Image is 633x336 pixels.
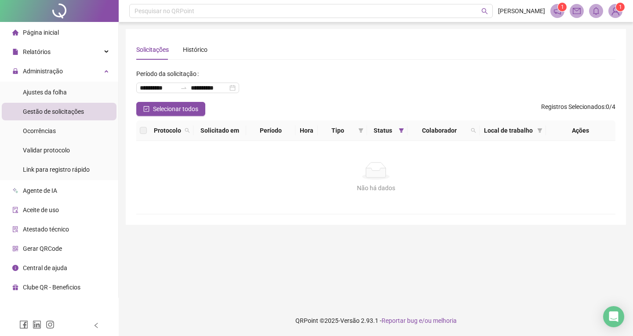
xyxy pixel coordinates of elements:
[619,4,622,10] span: 1
[481,8,488,14] span: search
[382,317,457,324] span: Reportar bug e/ou melhoria
[541,103,604,110] span: Registros Selecionados
[358,128,364,133] span: filter
[23,206,59,213] span: Aceite de uso
[295,120,318,141] th: Hora
[33,320,41,329] span: linkedin
[535,124,544,137] span: filter
[23,68,63,75] span: Administração
[471,128,476,133] span: search
[46,320,55,329] span: instagram
[246,120,295,141] th: Período
[136,45,169,54] div: Solicitações
[561,4,564,10] span: 1
[193,120,246,141] th: Solicitado em
[357,124,365,137] span: filter
[143,106,149,112] span: check-square
[12,265,18,271] span: info-circle
[153,104,198,114] span: Selecionar todos
[180,84,187,91] span: to
[483,126,534,135] span: Local de trabalho
[23,29,59,36] span: Página inicial
[23,166,90,173] span: Link para registro rápido
[93,322,99,329] span: left
[12,29,18,36] span: home
[19,320,28,329] span: facebook
[12,49,18,55] span: file
[23,187,57,194] span: Agente de IA
[23,284,80,291] span: Clube QR - Beneficios
[12,207,18,213] span: audit
[537,128,542,133] span: filter
[119,305,633,336] footer: QRPoint © 2025 - 2.93.1 -
[371,126,396,135] span: Status
[469,124,478,137] span: search
[573,7,581,15] span: mail
[553,7,561,15] span: notification
[23,147,70,154] span: Validar protocolo
[498,6,545,16] span: [PERSON_NAME]
[183,124,192,137] span: search
[23,48,51,55] span: Relatórios
[23,245,62,252] span: Gerar QRCode
[399,128,404,133] span: filter
[136,102,205,116] button: Selecionar todos
[12,226,18,232] span: solution
[147,183,605,193] div: Não há dados
[183,45,207,54] div: Histórico
[603,306,624,327] div: Open Intercom Messenger
[12,246,18,252] span: qrcode
[549,126,612,135] div: Ações
[12,68,18,74] span: lock
[397,124,406,137] span: filter
[541,102,615,116] span: : 0 / 4
[23,226,69,233] span: Atestado técnico
[609,4,622,18] img: 90035
[23,127,56,134] span: Ocorrências
[558,3,567,11] sup: 1
[136,67,202,81] label: Período da solicitação
[411,126,467,135] span: Colaborador
[154,126,181,135] span: Protocolo
[321,126,355,135] span: Tipo
[23,89,67,96] span: Ajustes da folha
[180,84,187,91] span: swap-right
[12,284,18,290] span: gift
[23,264,67,271] span: Central de ajuda
[23,108,84,115] span: Gestão de solicitações
[616,3,625,11] sup: Atualize o seu contato no menu Meus Dados
[185,128,190,133] span: search
[592,7,600,15] span: bell
[340,317,360,324] span: Versão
